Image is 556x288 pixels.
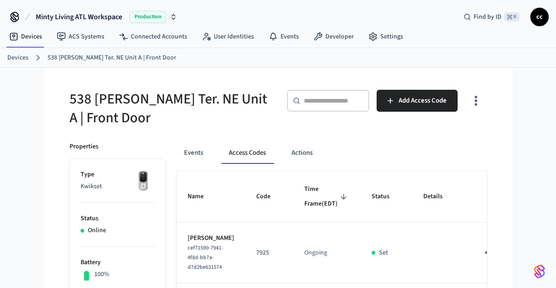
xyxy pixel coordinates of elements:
[94,270,109,279] p: 100%
[256,248,282,258] p: 7925
[531,9,548,25] span: cc
[256,190,282,204] span: Code
[81,182,155,191] p: Kwikset
[177,142,211,164] button: Events
[130,11,166,23] span: Production
[399,95,447,107] span: Add Access Code
[70,142,98,152] p: Properties
[372,190,401,204] span: Status
[81,214,155,223] p: Status
[49,28,112,45] a: ACS Systems
[379,248,388,258] p: Set
[81,170,155,179] p: Type
[377,90,458,112] button: Add Access Code
[261,28,306,45] a: Events
[284,142,320,164] button: Actions
[36,11,122,22] span: Minty Living ATL Workspace
[474,12,502,22] span: Find by ID
[112,28,194,45] a: Connected Accounts
[221,142,273,164] button: Access Codes
[48,53,176,63] a: 538 [PERSON_NAME] Ter. NE Unit A | Front Door
[456,9,527,25] div: Find by ID⌘ K
[304,182,350,211] span: Time Frame(EDT)
[194,28,261,45] a: User Identities
[7,53,28,63] a: Devices
[534,264,545,279] img: SeamLogoGradient.69752ec5.svg
[70,90,273,127] h5: 538 [PERSON_NAME] Ter. NE Unit A | Front Door
[530,8,549,26] button: cc
[177,142,487,164] div: ant example
[188,190,216,204] span: Name
[188,234,234,243] p: [PERSON_NAME]
[2,28,49,45] a: Devices
[423,190,454,204] span: Details
[88,226,106,235] p: Online
[81,258,155,267] p: Battery
[293,223,361,283] td: Ongoing
[361,28,410,45] a: Settings
[306,28,361,45] a: Developer
[504,12,519,22] span: ⌘ K
[188,244,223,271] span: cef71590-7941-4f8d-bb7a-d7d2be631574
[132,170,155,193] img: Yale Assure Touchscreen Wifi Smart Lock, Satin Nickel, Front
